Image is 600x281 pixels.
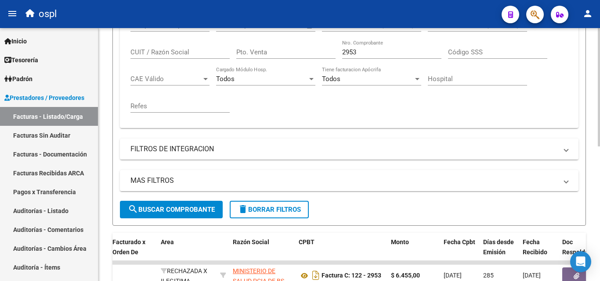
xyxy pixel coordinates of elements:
datatable-header-cell: Fecha Cpbt [440,233,480,271]
mat-expansion-panel-header: FILTROS DE INTEGRACION [120,139,578,160]
span: Padrón [4,74,33,84]
mat-expansion-panel-header: MAS FILTROS [120,170,578,191]
div: Open Intercom Messenger [570,251,591,272]
span: Facturado x Orden De [112,238,145,256]
span: Prestadores / Proveedores [4,93,84,103]
button: Open calendar [305,21,315,31]
datatable-header-cell: Fecha Recibido [519,233,559,271]
datatable-header-cell: Monto [387,233,440,271]
span: Area [161,238,174,245]
span: Días desde Emisión [483,238,514,256]
datatable-header-cell: Area [157,233,217,271]
strong: Factura C: 122 - 2953 [322,272,381,279]
datatable-header-cell: Días desde Emisión [480,233,519,271]
datatable-header-cell: Razón Social [229,233,295,271]
span: Todos [216,75,235,83]
span: Fecha Cpbt [444,238,475,245]
span: Fecha Recibido [523,238,547,256]
span: Borrar Filtros [238,206,301,213]
datatable-header-cell: Facturado x Orden De [109,233,157,271]
span: [DATE] [444,272,462,279]
span: Monto [391,238,409,245]
span: CAE Válido [130,75,202,83]
mat-panel-title: FILTROS DE INTEGRACION [130,144,557,154]
mat-icon: search [128,204,138,214]
span: CPBT [299,238,314,245]
mat-icon: delete [238,204,248,214]
mat-icon: menu [7,8,18,19]
strong: $ 6.455,00 [391,272,420,279]
span: Razón Social [233,238,269,245]
button: Borrar Filtros [230,201,309,218]
span: Tesorería [4,55,38,65]
span: Buscar Comprobante [128,206,215,213]
span: Inicio [4,36,27,46]
span: [DATE] [523,272,541,279]
button: Buscar Comprobante [120,201,223,218]
datatable-header-cell: CPBT [295,233,387,271]
span: Todos [322,75,340,83]
mat-panel-title: MAS FILTROS [130,176,557,185]
span: 285 [483,272,494,279]
span: ospl [39,4,57,24]
mat-icon: person [582,8,593,19]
